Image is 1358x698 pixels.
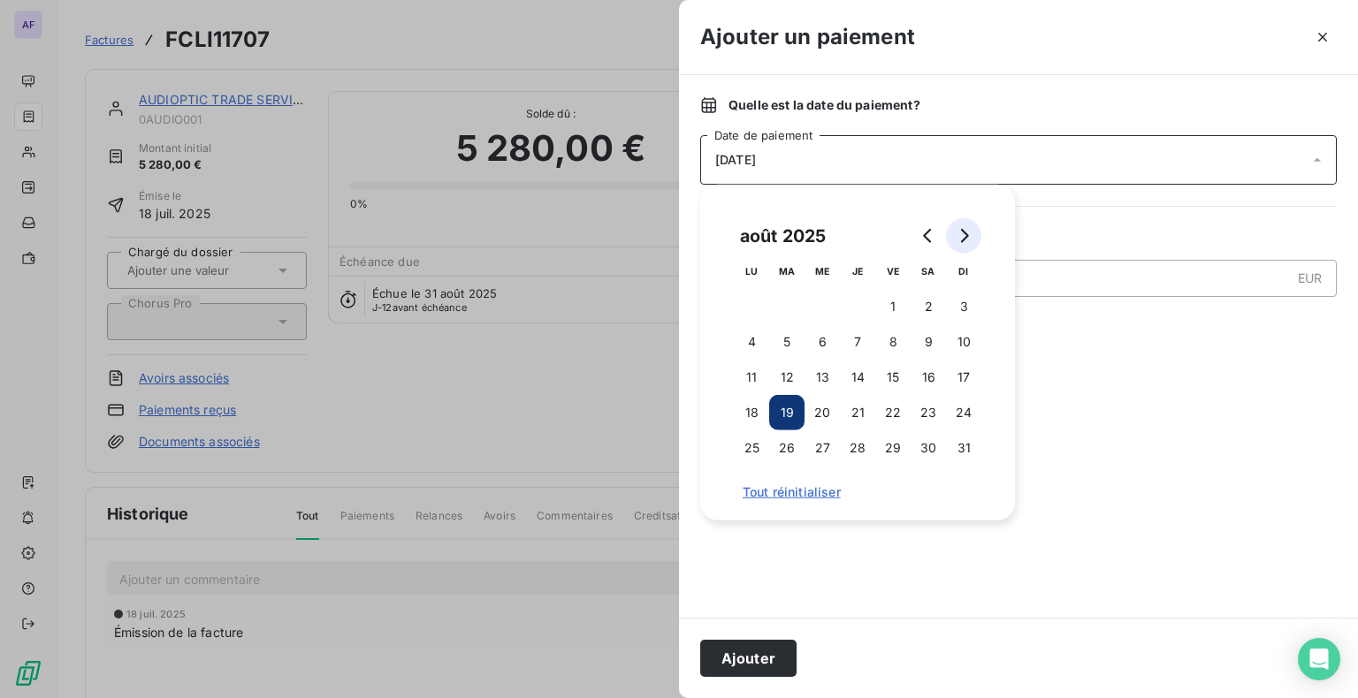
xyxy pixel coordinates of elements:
button: 23 [911,395,946,430]
button: 31 [946,430,981,466]
th: jeudi [840,254,875,289]
button: 21 [840,395,875,430]
span: [DATE] [715,153,756,167]
button: 18 [734,395,769,430]
button: 26 [769,430,805,466]
button: 16 [911,360,946,395]
button: 7 [840,324,875,360]
button: 9 [911,324,946,360]
button: 2 [911,289,946,324]
button: 20 [805,395,840,430]
button: 6 [805,324,840,360]
button: Go to previous month [911,218,946,254]
button: 17 [946,360,981,395]
button: 29 [875,430,911,466]
span: Tout réinitialiser [743,485,973,499]
button: 28 [840,430,875,466]
th: samedi [911,254,946,289]
button: 3 [946,289,981,324]
th: mercredi [805,254,840,289]
button: 8 [875,324,911,360]
button: 10 [946,324,981,360]
button: 12 [769,360,805,395]
div: Open Intercom Messenger [1298,638,1340,680]
button: 30 [911,430,946,466]
div: août 2025 [734,222,832,250]
button: 4 [734,324,769,360]
button: 1 [875,289,911,324]
button: Go to next month [946,218,981,254]
button: 13 [805,360,840,395]
button: 24 [946,395,981,430]
button: 27 [805,430,840,466]
span: Quelle est la date du paiement ? [729,96,920,114]
th: lundi [734,254,769,289]
button: 14 [840,360,875,395]
button: 11 [734,360,769,395]
button: 5 [769,324,805,360]
th: dimanche [946,254,981,289]
th: vendredi [875,254,911,289]
button: 15 [875,360,911,395]
button: 22 [875,395,911,430]
span: Nouveau solde dû : [700,311,1337,329]
button: 25 [734,430,769,466]
h3: Ajouter un paiement [700,21,915,53]
button: 19 [769,395,805,430]
button: Ajouter [700,640,797,677]
th: mardi [769,254,805,289]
